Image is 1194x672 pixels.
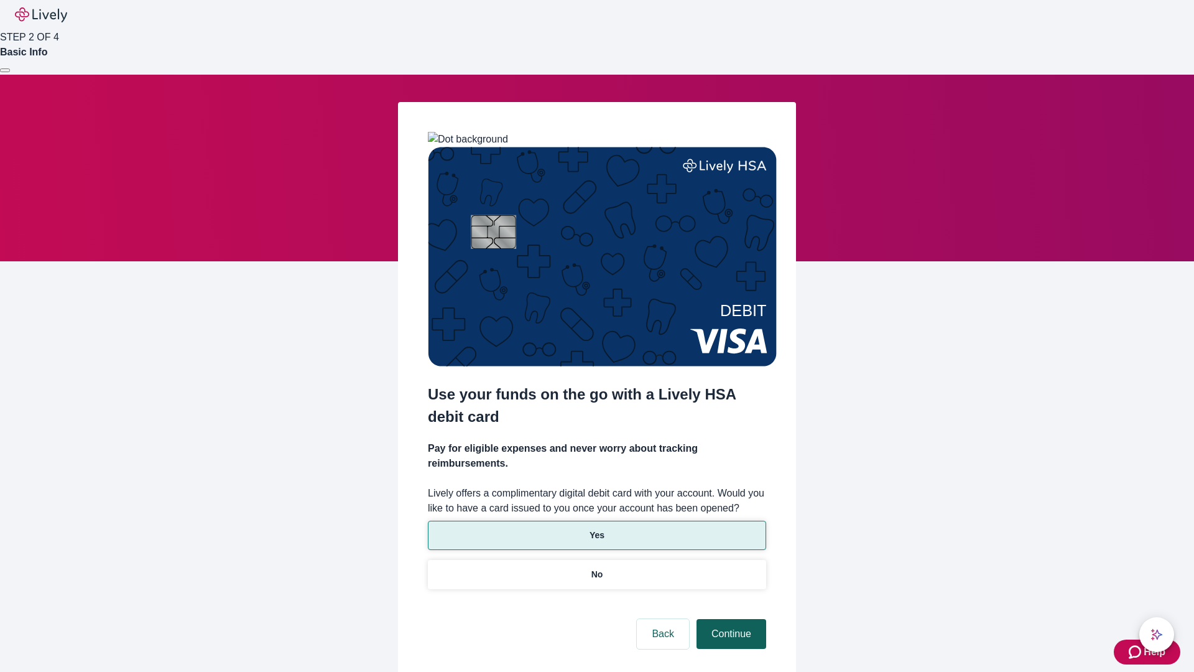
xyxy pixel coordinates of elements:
button: Back [637,619,689,649]
h2: Use your funds on the go with a Lively HSA debit card [428,383,766,428]
p: Yes [590,529,604,542]
button: Yes [428,521,766,550]
svg: Lively AI Assistant [1150,628,1163,641]
button: Continue [696,619,766,649]
svg: Zendesk support icon [1129,645,1144,660]
img: Debit card [428,147,777,366]
button: Zendesk support iconHelp [1114,640,1180,665]
span: Help [1144,645,1165,660]
label: Lively offers a complimentary digital debit card with your account. Would you like to have a card... [428,486,766,516]
img: Dot background [428,132,508,147]
h4: Pay for eligible expenses and never worry about tracking reimbursements. [428,441,766,471]
p: No [591,568,603,581]
button: No [428,560,766,589]
button: chat [1139,617,1174,652]
img: Lively [15,7,67,22]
